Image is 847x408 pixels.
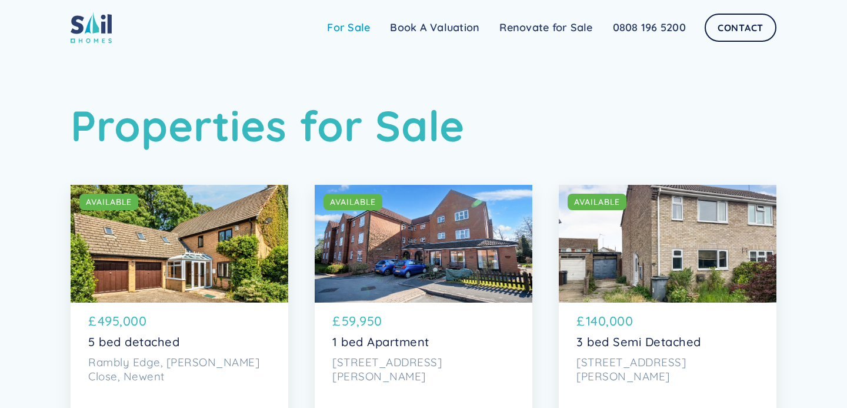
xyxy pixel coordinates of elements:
[489,16,602,39] a: Renovate for Sale
[71,100,776,151] h1: Properties for Sale
[603,16,696,39] a: 0808 196 5200
[98,311,147,330] p: 495,000
[342,311,382,330] p: 59,950
[586,311,633,330] p: 140,000
[576,355,759,384] p: [STREET_ADDRESS][PERSON_NAME]
[88,335,271,349] p: 5 bed detached
[576,311,585,330] p: £
[317,16,380,39] a: For Sale
[71,12,112,43] img: sail home logo colored
[86,196,132,208] div: AVAILABLE
[576,335,759,349] p: 3 bed Semi Detached
[330,196,376,208] div: AVAILABLE
[332,335,515,349] p: 1 bed Apartment
[705,14,776,42] a: Contact
[88,355,271,384] p: Rambly Edge, [PERSON_NAME] Close, Newent
[380,16,489,39] a: Book A Valuation
[332,355,515,384] p: [STREET_ADDRESS][PERSON_NAME]
[332,311,341,330] p: £
[574,196,620,208] div: AVAILABLE
[88,311,96,330] p: £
